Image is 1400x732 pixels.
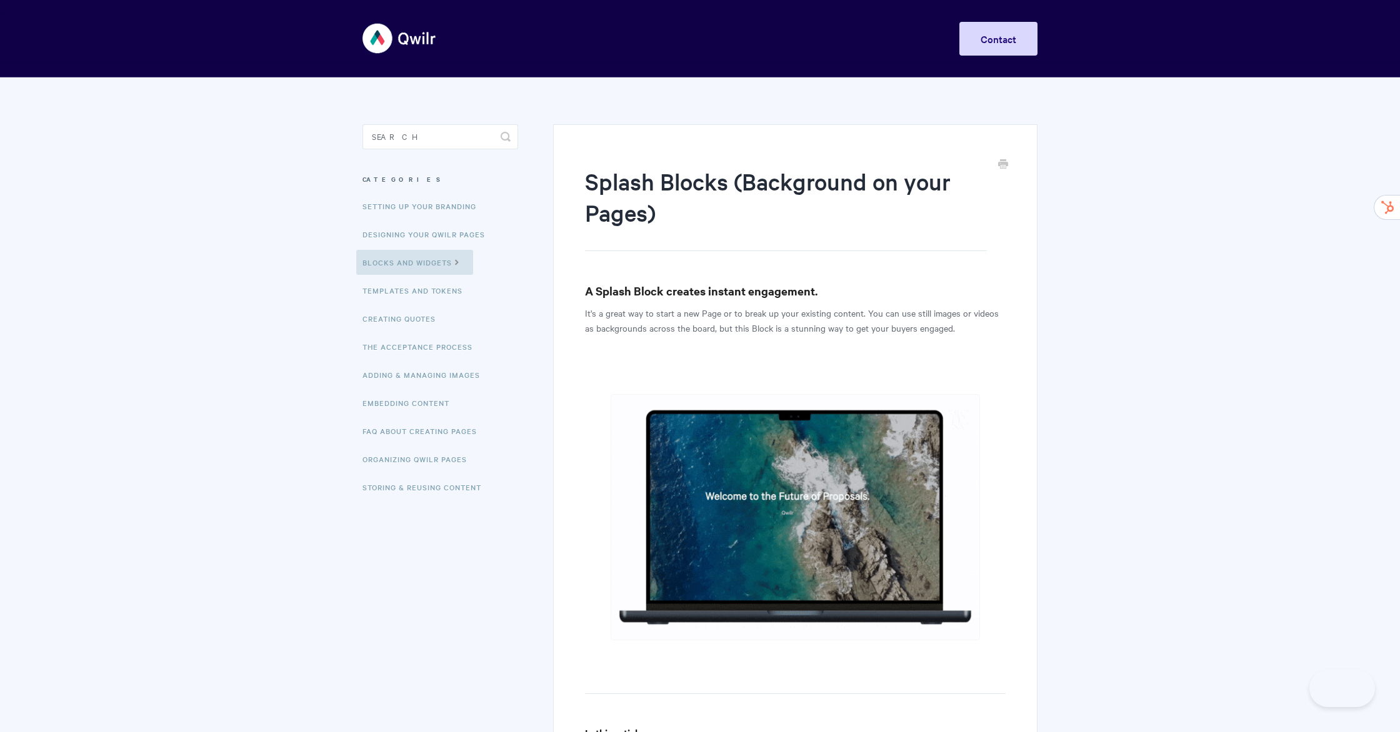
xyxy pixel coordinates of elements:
[362,390,459,415] a: Embedding Content
[362,418,486,443] a: FAQ About Creating Pages
[356,250,473,275] a: Blocks and Widgets
[362,194,486,219] a: Setting up your Branding
[362,168,518,190] h3: Categories
[998,158,1008,172] a: Print this Article
[362,306,445,331] a: Creating Quotes
[959,22,1037,56] a: Contact
[362,222,494,247] a: Designing Your Qwilr Pages
[362,15,437,62] img: Qwilr Help Center
[362,334,482,359] a: The Acceptance Process
[362,447,476,472] a: Organizing Qwilr Pages
[585,305,1006,335] p: It's a great way to start a new Page or to break up your existing content. You can use still imag...
[362,278,472,303] a: Templates and Tokens
[362,475,491,500] a: Storing & Reusing Content
[362,124,518,149] input: Search
[362,362,489,387] a: Adding & Managing Images
[585,283,817,299] strong: A Splash Block creates instant engagement.
[585,166,987,251] h1: Splash Blocks (Background on your Pages)
[1309,670,1375,707] iframe: Toggle Customer Support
